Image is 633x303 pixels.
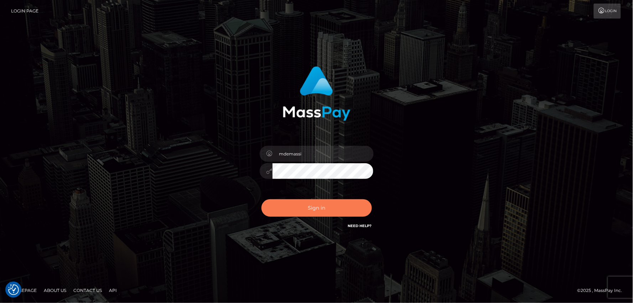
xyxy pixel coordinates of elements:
img: MassPay Login [283,66,351,121]
a: Homepage [8,285,40,296]
div: © 2025 , MassPay Inc. [577,287,628,294]
img: Revisit consent button [8,284,19,295]
a: About Us [41,285,69,296]
a: Login [594,4,621,19]
input: Username... [273,146,374,162]
button: Sign in [261,199,372,217]
a: Login Page [11,4,38,19]
a: API [106,285,120,296]
button: Consent Preferences [8,284,19,295]
a: Need Help? [348,224,372,228]
a: Contact Us [71,285,105,296]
